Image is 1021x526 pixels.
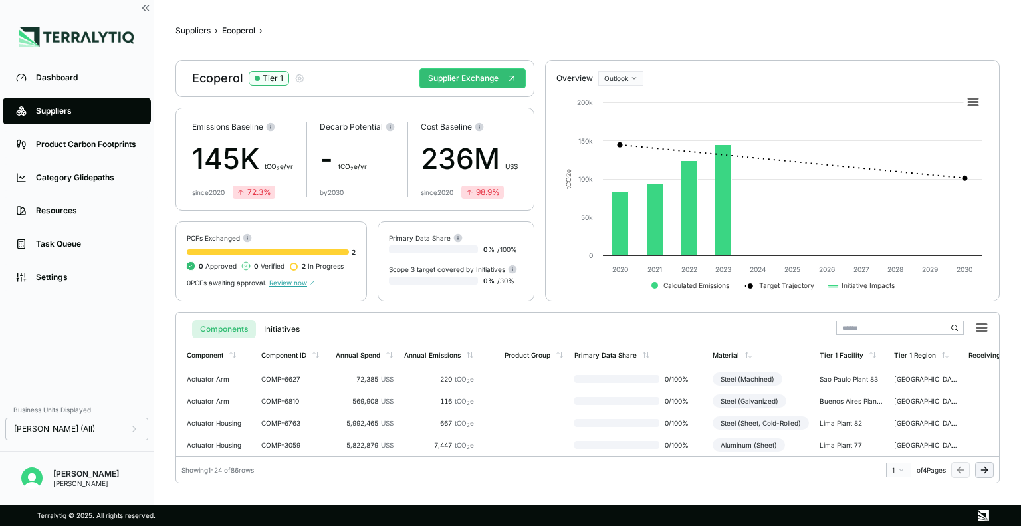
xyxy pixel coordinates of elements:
text: 2024 [750,265,766,273]
span: 0 % [483,277,495,285]
text: Initiative Impacts [842,281,895,290]
div: Suppliers [36,106,138,116]
button: Supplier Exchange [419,68,526,88]
span: US$ [381,419,394,427]
text: 0 [589,251,593,259]
div: 236M [421,138,518,180]
span: 0 [199,262,203,270]
div: Category Glidepaths [36,172,138,183]
span: Verified [254,262,284,270]
div: Steel (Sheet, Cold-Rolled) [713,416,809,430]
div: COMP-6627 [261,375,325,383]
span: US$ [381,375,394,383]
div: Component [187,351,223,359]
text: 2026 [819,265,835,273]
span: Approved [199,262,237,270]
text: tCO e [564,169,572,189]
div: Product Carbon Footprints [36,139,138,150]
sub: 2 [467,400,470,406]
div: Actuator Housing [187,419,251,427]
div: 72,385 [336,375,394,383]
span: / 30 % [497,277,514,285]
div: Settings [36,272,138,283]
text: Target Trajectory [759,281,814,290]
div: Lima Plant 82 [820,419,883,427]
text: 100k [578,175,593,183]
span: 0 / 100 % [659,397,702,405]
div: Decarb Potential [320,122,395,132]
text: 2028 [887,265,903,273]
div: Product Group [505,351,550,359]
div: Actuator Arm [187,397,251,405]
div: Business Units Displayed [5,402,148,418]
div: [GEOGRAPHIC_DATA] [894,375,958,383]
span: US$ [381,441,394,449]
span: / 100 % [497,245,517,253]
span: t CO e/yr [338,162,367,170]
div: 667 [404,419,474,427]
div: Primary Data Share [389,233,463,243]
div: 116 [404,397,474,405]
button: Open user button [16,462,48,494]
span: 0 / 100 % [659,375,702,383]
span: 2 [352,248,356,256]
text: Calculated Emissions [663,281,729,289]
div: Actuator Housing [187,441,251,449]
span: › [259,25,263,36]
sub: 2 [467,378,470,384]
div: 5,822,879 [336,441,394,449]
text: 2025 [784,265,800,273]
img: Aayush Gupta [21,467,43,489]
span: US$ [505,162,518,170]
div: Showing 1 - 24 of 86 rows [181,466,254,474]
div: Component ID [261,351,306,359]
div: PCFs Exchanged [187,233,356,243]
div: since 2020 [421,188,453,196]
span: In Progress [302,262,344,270]
span: 0 / 100 % [659,441,702,449]
div: [GEOGRAPHIC_DATA] [894,441,958,449]
div: 220 [404,375,474,383]
text: 50k [581,213,593,221]
span: 0 [254,262,259,270]
div: 145K [192,138,293,180]
div: Actuator Arm [187,375,251,383]
div: Annual Spend [336,351,380,359]
span: 2 [302,262,306,270]
text: 2020 [612,265,628,273]
text: 2023 [715,265,731,273]
div: Primary Data Share [574,351,637,359]
div: Sao Paulo Plant 83 [820,375,883,383]
div: COMP-6810 [261,397,325,405]
div: [PERSON_NAME] [53,469,119,479]
span: [PERSON_NAME] (All) [14,424,95,434]
div: Aluminum (Sheet) [713,438,785,452]
span: of 4 Pages [917,466,946,474]
div: Material [713,351,739,359]
span: Review now [269,279,315,287]
div: Ecoperol [222,25,255,36]
img: Logo [19,27,134,47]
span: 0 % [483,245,495,253]
div: 7,447 [404,441,474,449]
button: Suppliers [175,25,211,36]
text: 2029 [922,265,938,273]
div: Annual Emissions [404,351,461,359]
div: Steel (Machined) [713,372,782,386]
sub: 2 [350,166,354,172]
div: Tier 1 [263,73,283,84]
div: Task Queue [36,239,138,249]
div: 5,992,465 [336,419,394,427]
span: US$ [381,397,394,405]
div: 72.3 % [237,187,271,197]
div: 569,908 [336,397,394,405]
span: 0 PCFs awaiting approval. [187,279,267,287]
div: by 2030 [320,188,344,196]
div: Tier 1 Region [894,351,936,359]
tspan: 2 [564,173,572,177]
span: tCO e [455,419,474,427]
div: Steel (Galvanized) [713,394,786,408]
text: 150k [578,137,593,145]
div: Cost Baseline [421,122,518,132]
sub: 2 [467,444,470,450]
